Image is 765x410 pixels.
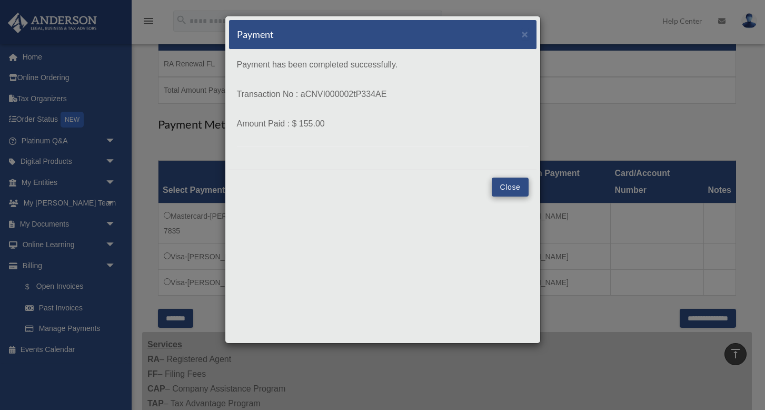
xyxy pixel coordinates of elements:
h5: Payment [237,28,274,41]
p: Payment has been completed successfully. [237,57,529,72]
p: Amount Paid : $ 155.00 [237,116,529,131]
p: Transaction No : aCNVI000002tP334AE [237,87,529,102]
span: × [522,28,529,40]
button: Close [522,28,529,40]
button: Close [492,178,528,197]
